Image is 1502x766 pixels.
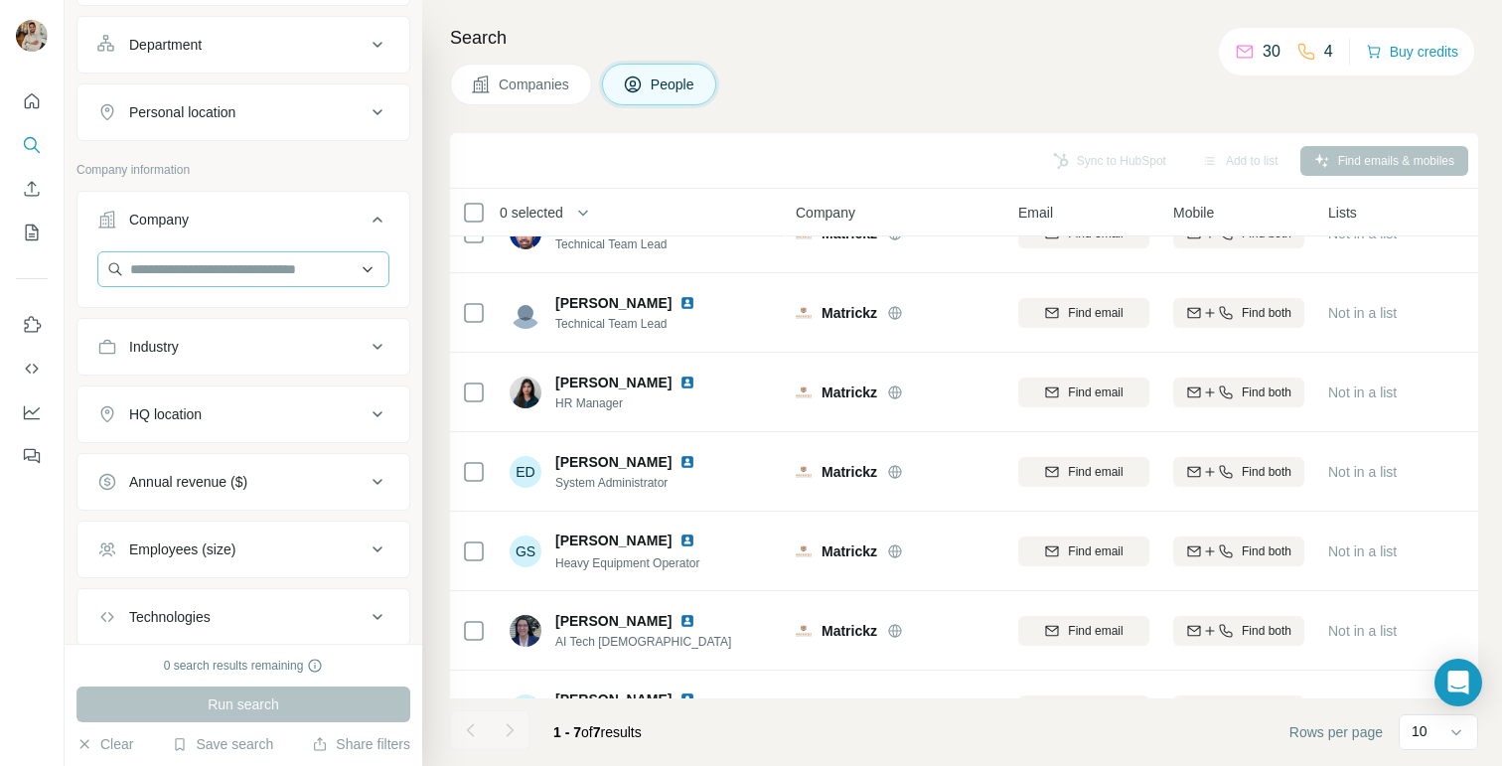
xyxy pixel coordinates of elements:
button: Buy credits [1366,38,1458,66]
img: Logo of Matrickz [796,384,812,400]
span: Matrickz [822,621,877,641]
button: Annual revenue ($) [77,458,409,506]
span: Technical Team Lead [555,235,719,253]
div: Department [129,35,202,55]
span: Find email [1068,304,1123,322]
img: Logo of Matrickz [796,305,812,321]
button: Employees (size) [77,526,409,573]
span: Rows per page [1289,722,1383,742]
p: 4 [1324,40,1333,64]
img: Avatar [16,20,48,52]
span: [PERSON_NAME] [555,452,672,472]
span: People [651,75,696,94]
button: Use Surfe on LinkedIn [16,307,48,343]
div: Open Intercom Messenger [1434,659,1482,706]
span: 7 [593,724,601,740]
button: Quick start [16,83,48,119]
button: Personal location [77,88,409,136]
span: [PERSON_NAME] [555,373,672,392]
button: HQ location [77,390,409,438]
span: Find both [1242,622,1291,640]
div: 0 search results remaining [164,657,324,675]
span: Matrickz [822,541,877,561]
span: Find both [1242,304,1291,322]
button: Find email [1018,616,1149,646]
span: 1 - 7 [553,724,581,740]
span: [PERSON_NAME] [555,531,672,550]
span: Lists [1328,203,1357,223]
button: Find both [1173,457,1304,487]
button: Find both [1173,616,1304,646]
span: [PERSON_NAME] [555,611,672,631]
button: Find both [1173,378,1304,407]
span: Find email [1068,622,1123,640]
span: Companies [499,75,571,94]
img: Logo of Matrickz [796,464,812,480]
button: Find both [1173,298,1304,328]
img: Logo of Matrickz [796,543,812,559]
h4: Search [450,24,1478,52]
div: GS [510,536,541,567]
div: Personal location [129,102,235,122]
img: LinkedIn logo [679,691,695,707]
button: Use Surfe API [16,351,48,386]
span: 0 selected [500,203,563,223]
img: LinkedIn logo [679,454,695,470]
span: Find both [1242,463,1291,481]
p: Company information [76,161,410,179]
button: Industry [77,323,409,371]
span: Find email [1068,542,1123,560]
div: Technologies [129,607,211,627]
div: PK [510,694,541,726]
span: [PERSON_NAME] [555,689,672,709]
button: Save search [172,734,273,754]
span: System Administrator [555,474,719,492]
button: Clear [76,734,133,754]
span: Matrickz [822,383,877,402]
img: Avatar [510,297,541,329]
button: Department [77,21,409,69]
div: Industry [129,337,179,357]
img: Avatar [510,377,541,408]
button: Feedback [16,438,48,474]
span: Mobile [1173,203,1214,223]
span: [PERSON_NAME] [555,293,672,313]
span: Not in a list [1328,226,1397,241]
button: My lists [16,215,48,250]
button: Find both [1173,536,1304,566]
button: Find email [1018,298,1149,328]
button: Company [77,196,409,251]
button: Find email [1018,378,1149,407]
p: 10 [1412,721,1427,741]
span: Not in a list [1328,464,1397,480]
div: Company [129,210,189,230]
div: Employees (size) [129,539,235,559]
span: Not in a list [1328,305,1397,321]
button: Share filters [312,734,410,754]
span: Find email [1068,383,1123,401]
span: Not in a list [1328,384,1397,400]
span: Heavy Equipment Operator [555,556,699,570]
button: Search [16,127,48,163]
div: ED [510,456,541,488]
img: LinkedIn logo [679,533,695,548]
span: Matrickz [822,462,877,482]
span: Company [796,203,855,223]
span: of [581,724,593,740]
span: Find both [1242,542,1291,560]
span: Email [1018,203,1053,223]
span: results [553,724,642,740]
span: Find email [1068,463,1123,481]
span: Find both [1242,383,1291,401]
button: Dashboard [16,394,48,430]
button: Find email [1018,536,1149,566]
button: Find email [1018,457,1149,487]
img: LinkedIn logo [679,613,695,629]
span: AI Tech [DEMOGRAPHIC_DATA] [555,633,731,651]
img: LinkedIn logo [679,375,695,390]
button: Enrich CSV [16,171,48,207]
span: Matrickz [822,303,877,323]
button: Find both [1173,695,1304,725]
img: Logo of Matrickz [796,623,812,639]
span: Not in a list [1328,543,1397,559]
